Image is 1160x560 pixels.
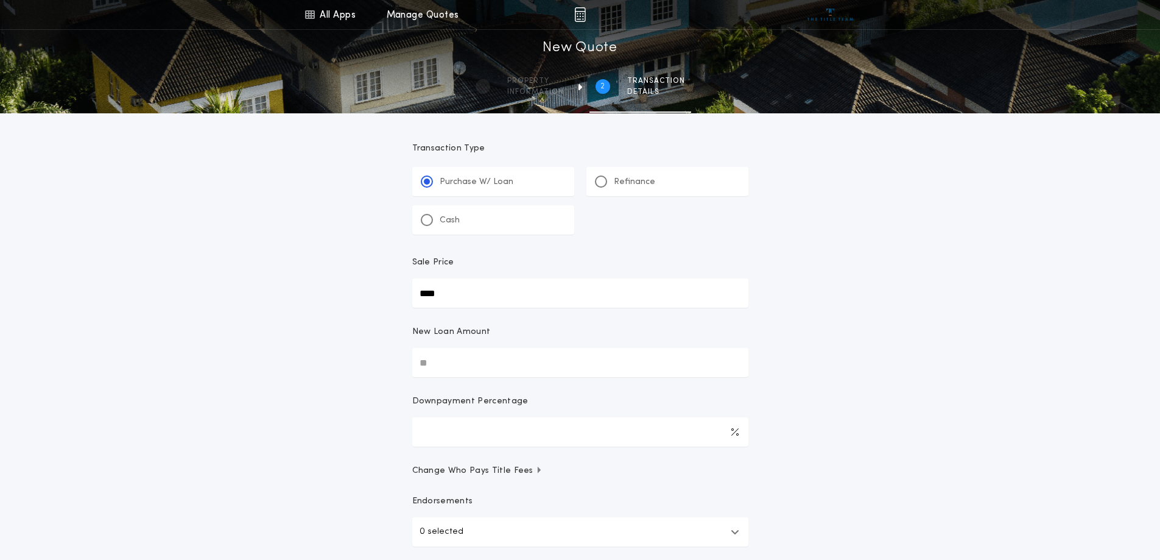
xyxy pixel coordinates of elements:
[412,348,748,377] input: New Loan Amount
[412,495,748,508] p: Endorsements
[412,143,748,155] p: Transaction Type
[574,7,586,22] img: img
[412,465,543,477] span: Change Who Pays Title Fees
[440,214,460,227] p: Cash
[807,9,853,21] img: vs-icon
[627,76,685,86] span: Transaction
[412,395,529,408] p: Downpayment Percentage
[420,525,463,539] p: 0 selected
[614,176,655,188] p: Refinance
[412,465,748,477] button: Change Who Pays Title Fees
[412,517,748,547] button: 0 selected
[543,38,617,58] h1: New Quote
[412,257,454,269] p: Sale Price
[412,278,748,308] input: Sale Price
[412,326,491,338] p: New Loan Amount
[507,87,564,97] span: information
[507,76,564,86] span: Property
[440,176,513,188] p: Purchase W/ Loan
[600,82,605,91] h2: 2
[412,417,748,447] input: Downpayment Percentage
[627,87,685,97] span: details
